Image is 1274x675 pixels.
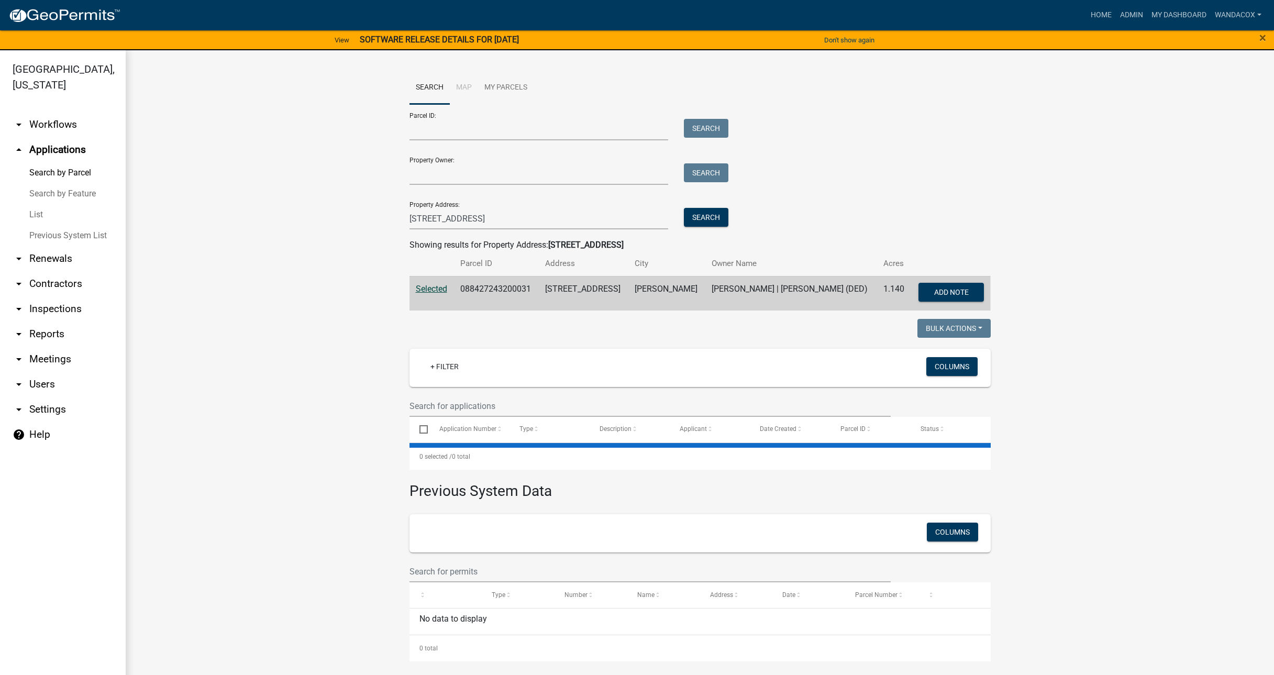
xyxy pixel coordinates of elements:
span: Date Created [760,425,796,433]
div: 0 total [409,444,991,470]
i: arrow_drop_up [13,143,25,156]
datatable-header-cell: Parcel Number [845,582,918,607]
button: Don't show again [820,31,879,49]
i: arrow_drop_down [13,378,25,391]
span: Type [492,591,505,599]
button: Columns [926,357,978,376]
datatable-header-cell: Select [409,417,429,442]
datatable-header-cell: Type [509,417,590,442]
button: Close [1259,31,1266,44]
th: City [628,251,705,276]
i: arrow_drop_down [13,118,25,131]
input: Search for permits [409,561,891,582]
span: Description [600,425,632,433]
span: × [1259,30,1266,45]
button: Columns [927,523,978,541]
td: 088427243200031 [454,276,539,311]
i: arrow_drop_down [13,403,25,416]
button: Search [684,163,728,182]
button: Bulk Actions [917,319,991,338]
span: Name [637,591,655,599]
button: Search [684,208,728,227]
datatable-header-cell: Address [700,582,773,607]
strong: [STREET_ADDRESS] [548,240,624,250]
datatable-header-cell: Number [555,582,627,607]
datatable-header-cell: Parcel ID [830,417,910,442]
i: arrow_drop_down [13,278,25,290]
span: Applicant [680,425,707,433]
span: Number [564,591,588,599]
button: Search [684,119,728,138]
a: My Dashboard [1147,5,1211,25]
th: Owner Name [705,251,877,276]
a: Search [409,71,450,105]
td: 1.140 [877,276,911,311]
span: Status [921,425,939,433]
div: Showing results for Property Address: [409,239,991,251]
a: My Parcels [478,71,534,105]
div: 0 total [409,635,991,661]
a: + Filter [422,357,467,376]
span: Application Number [439,425,496,433]
a: View [330,31,353,49]
span: Type [519,425,533,433]
datatable-header-cell: Name [627,582,700,607]
input: Search for applications [409,395,891,417]
i: help [13,428,25,441]
th: Address [539,251,628,276]
h3: Previous System Data [409,470,991,502]
i: arrow_drop_down [13,353,25,366]
a: Selected [416,284,447,294]
span: 0 selected / [419,453,452,460]
div: No data to display [409,608,991,635]
th: Parcel ID [454,251,539,276]
datatable-header-cell: Type [482,582,555,607]
datatable-header-cell: Description [590,417,670,442]
td: [STREET_ADDRESS] [539,276,628,311]
i: arrow_drop_down [13,303,25,315]
strong: SOFTWARE RELEASE DETAILS FOR [DATE] [360,35,519,45]
button: Add Note [918,283,984,302]
i: arrow_drop_down [13,252,25,265]
span: Add Note [934,287,969,296]
th: Acres [877,251,911,276]
td: [PERSON_NAME] | [PERSON_NAME] (DED) [705,276,877,311]
datatable-header-cell: Application Number [429,417,509,442]
span: Parcel Number [855,591,898,599]
span: Parcel ID [840,425,866,433]
datatable-header-cell: Date Created [750,417,830,442]
a: Home [1087,5,1116,25]
a: Admin [1116,5,1147,25]
datatable-header-cell: Status [910,417,990,442]
td: [PERSON_NAME] [628,276,705,311]
i: arrow_drop_down [13,328,25,340]
datatable-header-cell: Applicant [670,417,750,442]
datatable-header-cell: Date [772,582,845,607]
a: WandaCox [1211,5,1266,25]
span: Address [710,591,733,599]
span: Date [782,591,795,599]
